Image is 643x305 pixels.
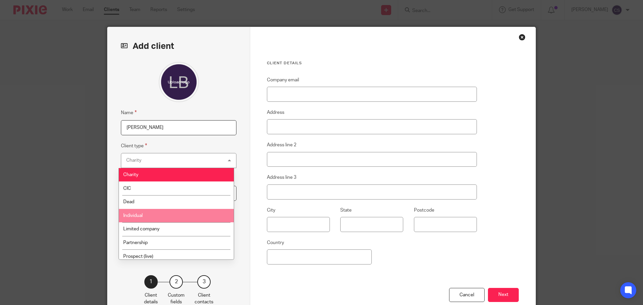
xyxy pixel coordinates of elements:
[121,142,147,150] label: Client type
[267,61,477,66] h3: Client details
[197,275,211,289] div: 3
[267,207,275,214] label: City
[267,77,299,83] label: Company email
[144,275,158,289] div: 1
[267,239,284,246] label: Country
[121,41,236,52] h2: Add client
[123,240,148,245] span: Partnership
[519,34,525,41] div: Close this dialog window
[169,275,183,289] div: 2
[267,142,296,148] label: Address line 2
[488,288,519,302] button: Next
[414,207,434,214] label: Postcode
[123,186,131,191] span: CIC
[267,109,284,116] label: Address
[123,254,153,259] span: Prospect (live)
[267,174,296,181] label: Address line 3
[340,207,352,214] label: State
[121,109,137,117] label: Name
[126,158,141,163] div: Charity
[123,213,143,218] span: Individual
[123,200,134,204] span: Dead
[123,227,159,231] span: Limited company
[123,172,138,177] span: Charity
[449,288,485,302] div: Cancel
